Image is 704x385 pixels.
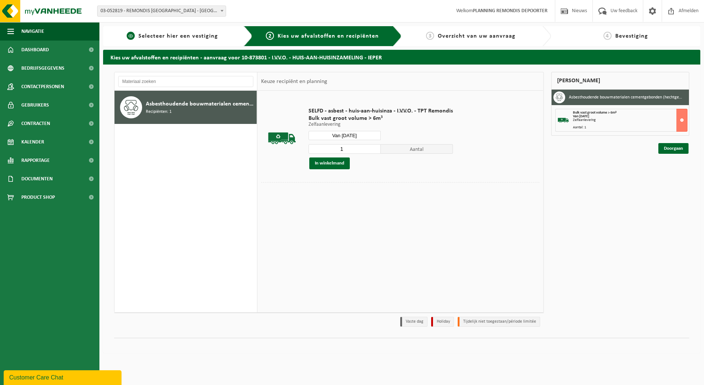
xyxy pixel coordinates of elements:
[103,50,700,64] h2: Kies uw afvalstoffen en recipiënten - aanvraag voor 10-873801 - I.V.V.O. - HUIS-AAN-HUISINZAMELIN...
[21,22,44,41] span: Navigatie
[21,133,44,151] span: Kalender
[107,32,238,41] a: 1Selecteer hier een vestiging
[309,157,350,169] button: In winkelmand
[21,170,53,188] span: Documenten
[21,77,64,96] span: Contactpersonen
[278,33,379,39] span: Kies uw afvalstoffen en recipiënten
[551,72,690,90] div: [PERSON_NAME]
[21,59,64,77] span: Bedrijfsgegevens
[97,6,226,17] span: 03-052819 - REMONDIS WEST-VLAANDEREN - OOSTENDE
[21,96,49,114] span: Gebruikers
[309,131,381,140] input: Selecteer datum
[21,114,50,133] span: Contracten
[309,122,453,127] p: Zelfaanlevering
[21,41,49,59] span: Dashboard
[400,317,427,327] li: Vaste dag
[426,32,434,40] span: 3
[4,369,123,385] iframe: chat widget
[138,33,218,39] span: Selecteer hier een vestiging
[21,188,55,207] span: Product Shop
[266,32,274,40] span: 2
[658,143,689,154] a: Doorgaan
[438,33,515,39] span: Overzicht van uw aanvraag
[115,91,257,124] button: Asbesthoudende bouwmaterialen cementgebonden (hechtgebonden) Recipiënten: 1
[21,151,50,170] span: Rapportage
[127,32,135,40] span: 1
[309,115,453,122] span: Bulk vast groot volume > 6m³
[146,100,255,108] span: Asbesthoudende bouwmaterialen cementgebonden (hechtgebonden)
[569,91,684,103] h3: Asbesthoudende bouwmaterialen cementgebonden (hechtgebonden)
[615,33,648,39] span: Bevestiging
[458,317,540,327] li: Tijdelijk niet toegestaan/période limitée
[473,8,548,14] strong: PLANNING REMONDIS DEPOORTER
[573,111,616,115] span: Bulk vast groot volume > 6m³
[573,126,687,129] div: Aantal: 1
[309,107,453,115] span: SELFD - asbest - huis-aan-huisinza - I.V.V.O. - TPT Remondis
[573,118,687,122] div: Zelfaanlevering
[118,76,253,87] input: Materiaal zoeken
[98,6,226,16] span: 03-052819 - REMONDIS WEST-VLAANDEREN - OOSTENDE
[603,32,612,40] span: 4
[381,144,453,154] span: Aantal
[431,317,454,327] li: Holiday
[146,108,172,115] span: Recipiënten: 1
[573,114,589,118] strong: Van [DATE]
[257,72,331,91] div: Keuze recipiënt en planning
